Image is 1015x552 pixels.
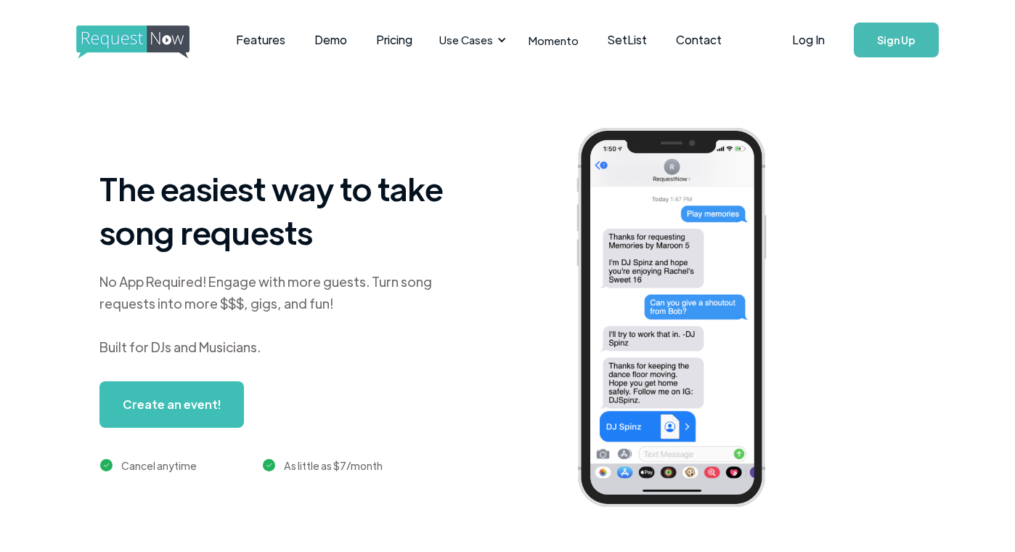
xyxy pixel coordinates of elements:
div: Use Cases [439,32,493,48]
a: Demo [300,17,362,62]
a: Pricing [362,17,427,62]
div: As little as $7/month [284,457,383,474]
img: green checkmark [263,459,275,471]
div: Cancel anytime [121,457,197,474]
a: SetList [593,17,661,62]
a: Momento [514,19,593,62]
a: Create an event! [99,381,244,428]
img: requestnow logo [76,25,216,59]
img: green checkmark [100,459,113,471]
div: No App Required! Engage with more guests. Turn song requests into more $$$, gigs, and fun! Built ... [99,271,462,358]
a: home [76,25,185,54]
a: Features [221,17,300,62]
h1: The easiest way to take song requests [99,166,462,253]
a: Log In [778,15,839,65]
a: Contact [661,17,736,62]
div: Use Cases [431,17,510,62]
img: iphone screenshot [560,118,805,522]
a: Sign Up [854,23,939,57]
